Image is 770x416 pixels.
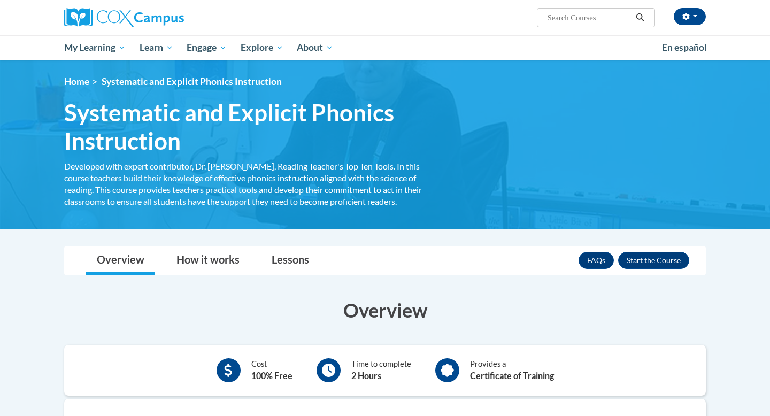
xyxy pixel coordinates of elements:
div: Provides a [470,358,554,382]
button: Search [632,11,648,24]
span: My Learning [64,41,126,54]
a: About [290,35,341,60]
b: Certificate of Training [470,371,554,381]
span: About [297,41,333,54]
a: Overview [86,246,155,275]
span: Engage [187,41,227,54]
b: 100% Free [251,371,292,381]
a: Lessons [261,246,320,275]
div: Developed with expert contributor, Dr. [PERSON_NAME], Reading Teacher's Top Ten Tools. In this co... [64,160,433,207]
h3: Overview [64,297,706,323]
span: En español [662,42,707,53]
div: Main menu [48,35,722,60]
span: Explore [241,41,283,54]
a: En español [655,36,714,59]
a: Engage [180,35,234,60]
a: Home [64,76,89,87]
input: Search Courses [546,11,632,24]
div: Time to complete [351,358,411,382]
a: Learn [133,35,180,60]
span: Learn [140,41,173,54]
div: Cost [251,358,292,382]
a: FAQs [579,252,614,269]
a: How it works [166,246,250,275]
span: Systematic and Explicit Phonics Instruction [102,76,282,87]
a: Cox Campus [64,8,267,27]
img: Cox Campus [64,8,184,27]
button: Enroll [618,252,689,269]
b: 2 Hours [351,371,381,381]
a: My Learning [57,35,133,60]
a: Explore [234,35,290,60]
span: Systematic and Explicit Phonics Instruction [64,98,433,155]
button: Account Settings [674,8,706,25]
